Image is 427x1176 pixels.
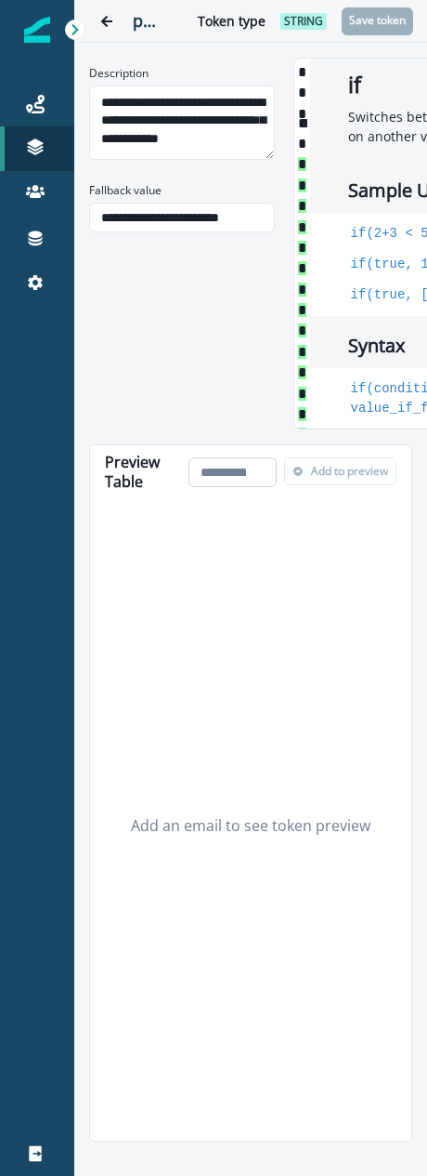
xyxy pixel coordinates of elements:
span: string [280,13,327,30]
p: Save token [349,14,406,27]
img: Inflection [24,17,50,43]
button: Save token [342,7,413,35]
p: Add to preview [311,465,388,478]
p: Description [89,65,149,82]
h2: Preview Table [97,445,181,500]
h2: partner_webinar_modash_owner_email [133,10,161,33]
button: Go back [88,3,125,40]
p: Add an email to see token preview [131,814,370,837]
p: Fallback value [89,182,162,199]
button: Add to preview [284,457,396,485]
p: Token type [198,11,265,31]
